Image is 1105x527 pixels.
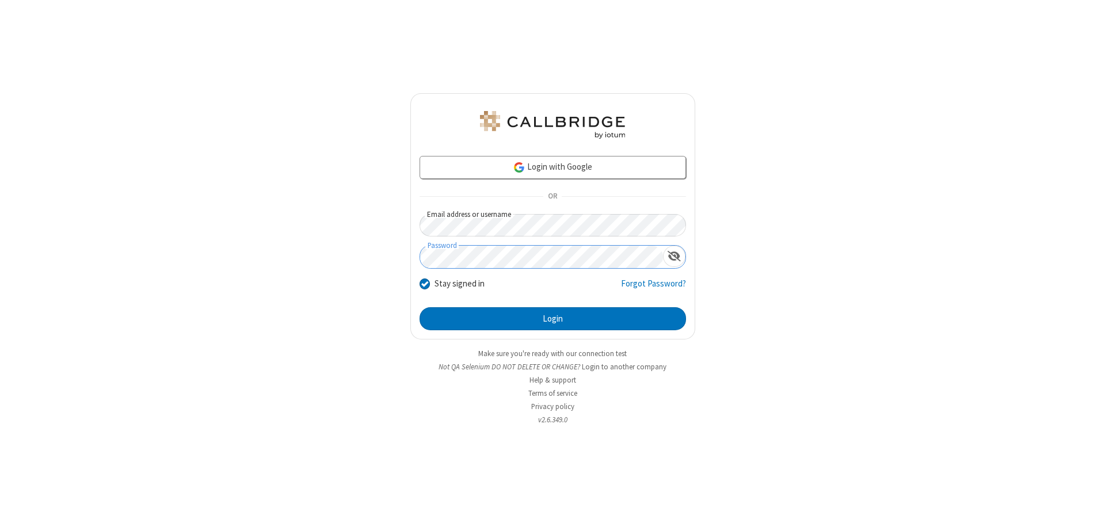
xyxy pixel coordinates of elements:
li: v2.6.349.0 [410,414,695,425]
a: Terms of service [528,388,577,398]
img: google-icon.png [513,161,525,174]
a: Privacy policy [531,402,574,411]
input: Password [420,246,663,268]
button: Login to another company [582,361,666,372]
div: Show password [663,246,685,267]
a: Forgot Password? [621,277,686,299]
img: QA Selenium DO NOT DELETE OR CHANGE [478,111,627,139]
label: Stay signed in [435,277,485,291]
span: OR [543,189,562,205]
a: Login with Google [420,156,686,179]
a: Make sure you're ready with our connection test [478,349,627,358]
input: Email address or username [420,214,686,236]
a: Help & support [529,375,576,385]
button: Login [420,307,686,330]
li: Not QA Selenium DO NOT DELETE OR CHANGE? [410,361,695,372]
